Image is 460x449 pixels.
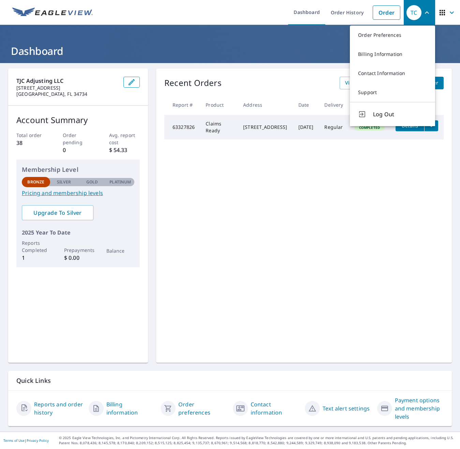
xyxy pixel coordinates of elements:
div: [STREET_ADDRESS] [243,124,287,131]
a: Support [350,83,435,102]
p: 38 [16,139,47,147]
p: Recent Orders [164,77,222,89]
a: Order Preferences [350,26,435,45]
td: 63327826 [164,115,200,139]
a: Contact information [251,400,300,417]
p: | [3,438,49,443]
p: © 2025 Eagle View Technologies, Inc. and Pictometry International Corp. All Rights Reserved. Repo... [59,435,457,446]
a: Pricing and membership levels [22,189,134,197]
p: Order pending [63,132,94,146]
td: [DATE] [293,115,319,139]
a: Text alert settings [323,404,370,413]
p: [GEOGRAPHIC_DATA], FL 34734 [16,91,118,97]
a: View All Orders [340,77,388,89]
p: Quick Links [16,376,444,385]
th: Report # [164,95,200,115]
a: Upgrade To Silver [22,205,93,220]
p: Bronze [27,179,44,185]
p: TJC Adjusting LLC [16,77,118,85]
span: Upgrade To Silver [27,209,88,216]
a: Contact Information [350,64,435,83]
p: Avg. report cost [109,132,140,146]
p: Silver [57,179,71,185]
h1: Dashboard [8,44,452,58]
img: EV Logo [12,8,93,18]
p: Membership Level [22,165,134,174]
p: Account Summary [16,114,140,126]
p: Total order [16,132,47,139]
div: TC [406,5,421,20]
p: 1 [22,254,50,262]
span: Log Out [373,110,427,118]
p: $ 54.33 [109,146,140,154]
p: 2025 Year To Date [22,228,134,237]
a: Privacy Policy [27,438,49,443]
a: Reports and order history [34,400,83,417]
th: Address [238,95,293,115]
a: Order preferences [178,400,227,417]
td: Claims Ready [200,115,238,139]
th: Delivery [319,95,348,115]
p: Reports Completed [22,239,50,254]
p: Gold [86,179,98,185]
p: Prepayments [64,246,92,254]
td: Regular [319,115,348,139]
a: Billing Information [350,45,435,64]
th: Status [349,95,390,115]
p: 0 [63,146,94,154]
span: Completed [355,125,384,130]
th: Product [200,95,238,115]
p: $ 0.00 [64,254,92,262]
a: Payment options and membership levels [395,396,444,421]
a: Billing information [106,400,155,417]
span: View All Orders [345,79,383,87]
th: Date [293,95,319,115]
p: Balance [106,247,135,254]
a: Terms of Use [3,438,25,443]
a: Order [373,5,400,20]
p: [STREET_ADDRESS] [16,85,118,91]
p: Platinum [109,179,131,185]
button: Log Out [350,102,435,126]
